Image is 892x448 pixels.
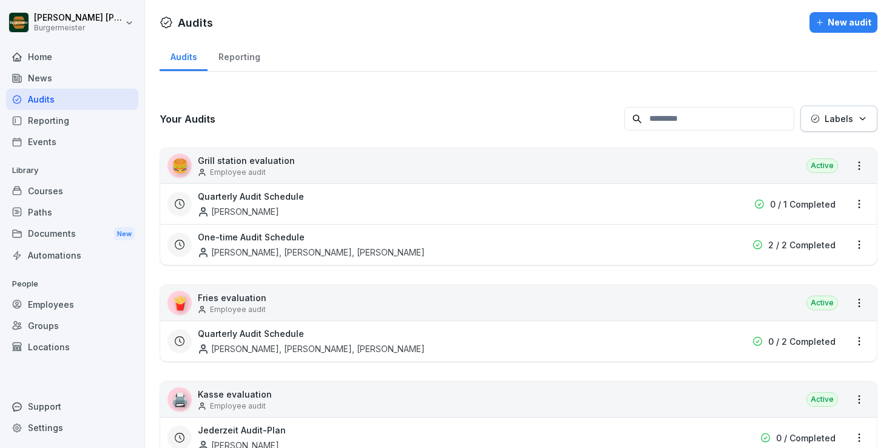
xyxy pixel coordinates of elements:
p: 0 / Completed [776,432,836,444]
a: Courses [6,180,138,202]
a: Locations [6,336,138,358]
a: Groups [6,315,138,336]
button: New audit [809,12,877,33]
div: [PERSON_NAME], [PERSON_NAME], [PERSON_NAME] [198,246,425,259]
p: Labels [825,112,853,125]
p: Employee audit [210,167,266,178]
p: Employee audit [210,401,266,412]
button: Labels [800,106,877,132]
a: Automations [6,245,138,266]
p: Kasse evaluation [198,388,272,401]
p: Burgermeister [34,24,123,32]
a: Reporting [208,40,271,71]
div: [PERSON_NAME] [198,205,279,218]
a: Audits [6,89,138,110]
div: 🖨️ [167,387,192,412]
p: Library [6,161,138,180]
div: [PERSON_NAME], [PERSON_NAME], [PERSON_NAME] [198,342,425,355]
p: [PERSON_NAME] [PERSON_NAME] [PERSON_NAME] [34,13,123,23]
div: Active [806,296,838,310]
a: Events [6,131,138,152]
p: 2 / 2 Completed [768,239,836,251]
p: Fries evaluation [198,291,266,304]
div: 🍟 [167,291,192,315]
div: Active [806,392,838,407]
div: 🍔 [167,154,192,178]
a: News [6,67,138,89]
p: 0 / 1 Completed [770,198,836,211]
h3: One-time Audit Schedule [198,231,305,243]
p: 0 / 2 Completed [768,335,836,348]
div: Active [806,158,838,173]
div: New [114,227,135,241]
h3: Quarterly Audit Schedule [198,327,304,340]
div: Support [6,396,138,417]
a: Audits [160,40,208,71]
h3: Quarterly Audit Schedule [198,190,304,203]
h3: Your Audits [160,112,618,126]
div: New audit [816,16,871,29]
p: Employee audit [210,304,266,315]
h3: Jederzeit Audit-Plan [198,424,286,436]
a: Reporting [6,110,138,131]
a: Settings [6,417,138,438]
a: Employees [6,294,138,315]
a: Home [6,46,138,67]
h1: Audits [178,15,213,31]
a: DocumentsNew [6,223,138,245]
div: Documents [6,223,138,245]
a: Paths [6,202,138,223]
p: People [6,274,138,294]
p: Grill station evaluation [198,154,295,167]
